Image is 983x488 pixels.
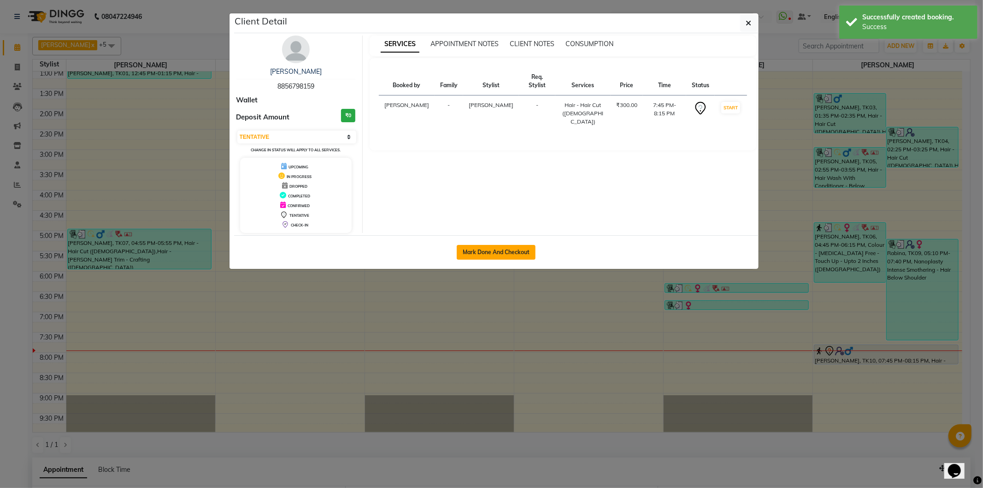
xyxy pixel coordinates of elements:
[944,451,974,479] iframe: chat widget
[277,82,314,90] span: 8856798159
[289,184,307,189] span: DROPPED
[457,245,536,260] button: Mark Done And Checkout
[381,36,419,53] span: SERVICES
[289,213,309,218] span: TENTATIVE
[291,223,308,227] span: CHECK-IN
[519,67,555,95] th: Req. Stylist
[379,95,435,132] td: [PERSON_NAME]
[288,165,308,169] span: UPCOMING
[862,22,971,32] div: Success
[236,95,258,106] span: Wallet
[643,67,687,95] th: Time
[435,67,463,95] th: Family
[430,40,499,48] span: APPOINTMENT NOTES
[236,112,290,123] span: Deposit Amount
[721,102,740,113] button: START
[288,203,310,208] span: CONFIRMED
[643,95,687,132] td: 7:45 PM-8:15 PM
[510,40,554,48] span: CLIENT NOTES
[270,67,322,76] a: [PERSON_NAME]
[555,67,611,95] th: Services
[616,101,637,109] div: ₹300.00
[288,194,310,198] span: COMPLETED
[862,12,971,22] div: Successfully created booking.
[379,67,435,95] th: Booked by
[519,95,555,132] td: -
[611,67,643,95] th: Price
[469,101,513,108] span: [PERSON_NAME]
[251,148,341,152] small: Change in status will apply to all services.
[463,67,519,95] th: Stylist
[565,40,613,48] span: CONSUMPTION
[686,67,715,95] th: Status
[287,174,312,179] span: IN PROGRESS
[435,95,463,132] td: -
[561,101,605,126] div: Hair - Hair Cut ([DEMOGRAPHIC_DATA])
[282,36,310,63] img: avatar
[235,14,288,28] h5: Client Detail
[341,109,355,122] h3: ₹0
